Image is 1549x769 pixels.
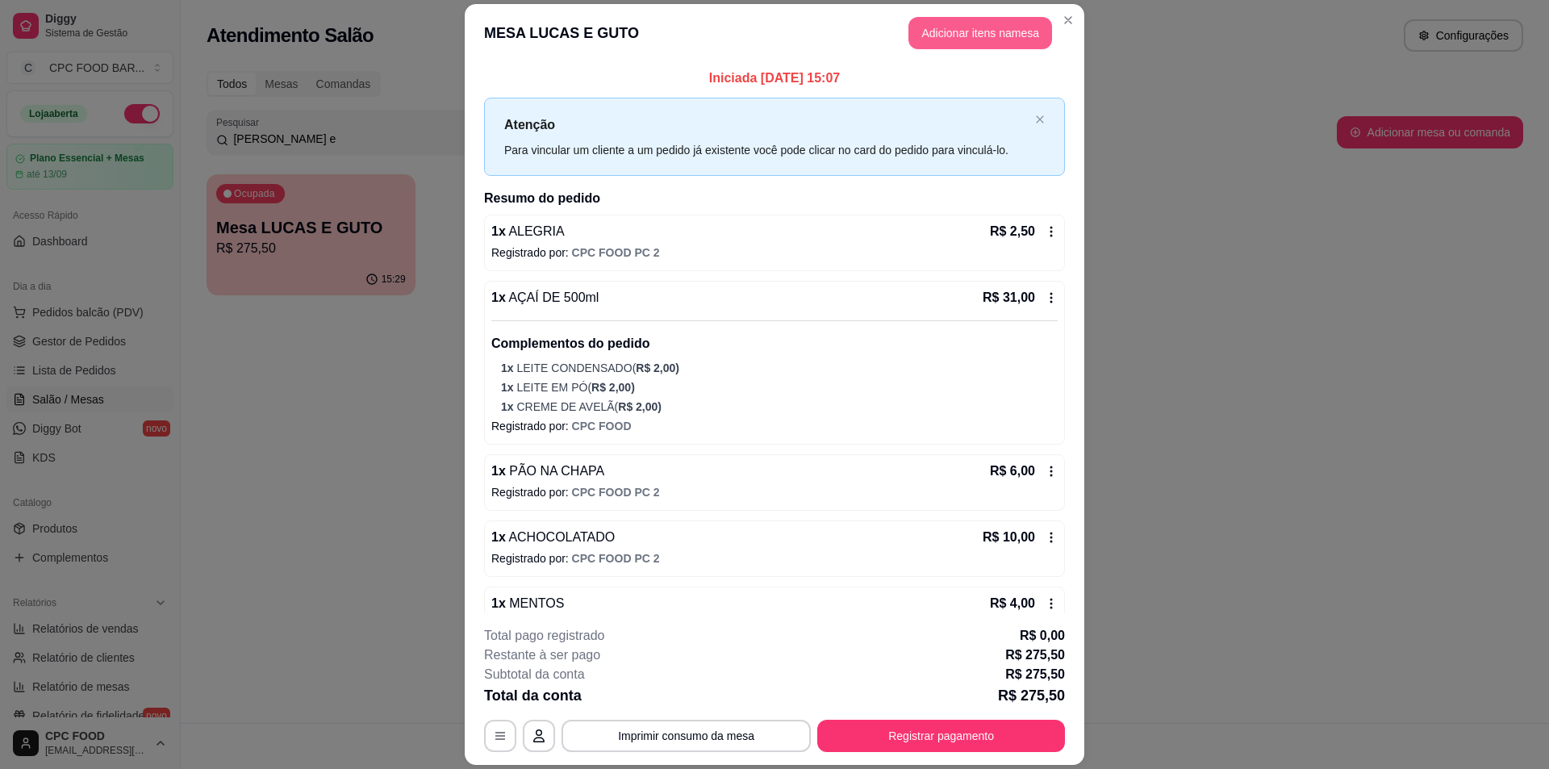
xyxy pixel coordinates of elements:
[817,720,1065,752] button: Registrar pagamento
[491,418,1058,434] p: Registrado por:
[501,381,516,394] span: 1 x
[504,115,1029,135] p: Atenção
[572,486,660,499] span: CPC FOOD PC 2
[484,665,585,684] p: Subtotal da conta
[506,530,615,544] span: ACHOCOLATADO
[572,420,632,433] span: CPC FOOD
[501,399,1058,415] p: CREME DE AVELÃ (
[491,484,1058,500] p: Registrado por:
[990,594,1035,613] p: R$ 4,00
[484,189,1065,208] h2: Resumo do pedido
[572,246,660,259] span: CPC FOOD PC 2
[484,646,600,665] p: Restante à ser pago
[491,334,1058,353] p: Complementos do pedido
[491,462,604,481] p: 1 x
[491,550,1058,566] p: Registrado por:
[491,222,565,241] p: 1 x
[501,362,516,374] span: 1 x
[1055,7,1081,33] button: Close
[1035,115,1045,124] span: close
[1005,646,1065,665] p: R$ 275,50
[506,290,599,304] span: AÇAÍ DE 500ml
[983,528,1035,547] p: R$ 10,00
[562,720,811,752] button: Imprimir consumo da mesa
[465,4,1084,62] header: MESA LUCAS E GUTO
[484,626,604,646] p: Total pago registrado
[506,464,604,478] span: PÃO NA CHAPA
[1035,115,1045,125] button: close
[908,17,1052,49] button: Adicionar itens namesa
[1005,665,1065,684] p: R$ 275,50
[484,69,1065,88] p: Iniciada [DATE] 15:07
[1020,626,1065,646] p: R$ 0,00
[506,596,565,610] span: MENTOS
[491,528,615,547] p: 1 x
[572,552,660,565] span: CPC FOOD PC 2
[491,244,1058,261] p: Registrado por:
[484,684,582,707] p: Total da conta
[998,684,1065,707] p: R$ 275,50
[501,400,516,413] span: 1 x
[491,288,599,307] p: 1 x
[501,360,1058,376] p: LEITE CONDENSADO (
[506,224,565,238] span: ALEGRIA
[491,594,564,613] p: 1 x
[983,288,1035,307] p: R$ 31,00
[990,222,1035,241] p: R$ 2,50
[618,400,662,413] span: R$ 2,00 )
[501,379,1058,395] p: LEITE EM PÓ (
[504,141,1029,159] div: Para vincular um cliente a um pedido já existente você pode clicar no card do pedido para vinculá...
[990,462,1035,481] p: R$ 6,00
[591,381,635,394] span: R$ 2,00 )
[636,362,679,374] span: R$ 2,00 )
